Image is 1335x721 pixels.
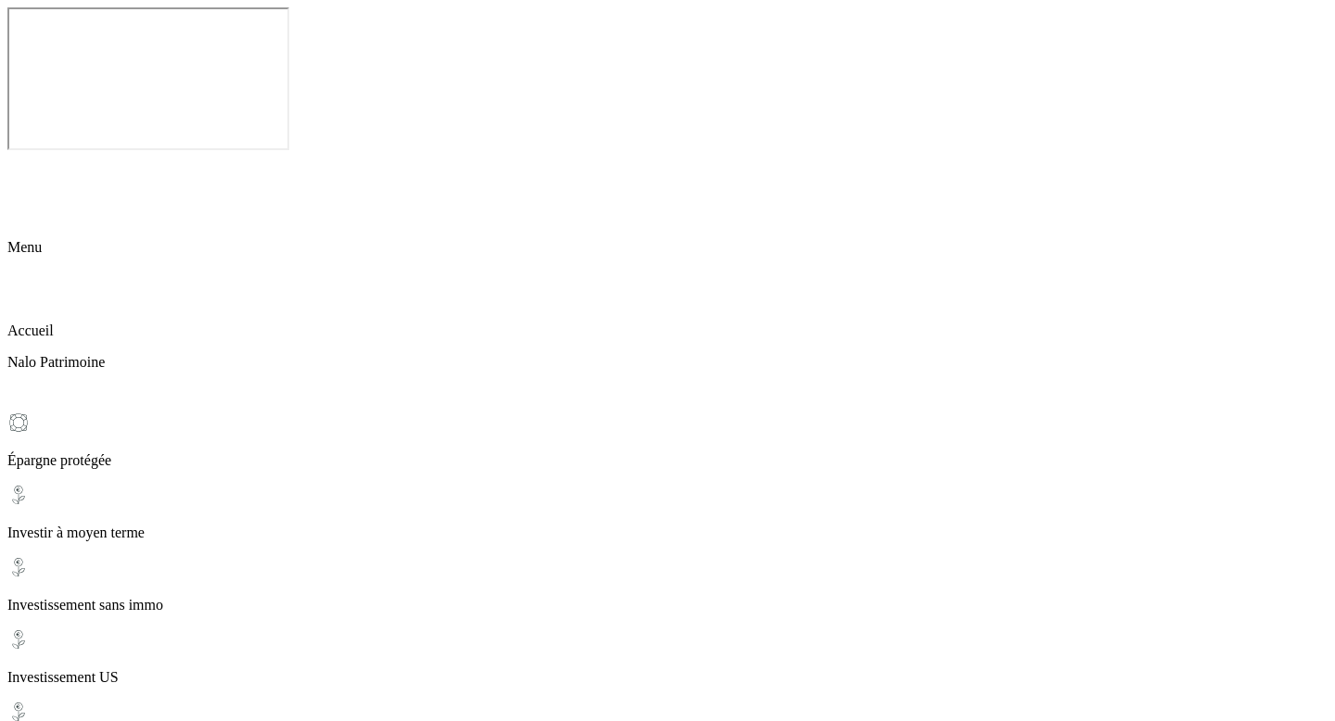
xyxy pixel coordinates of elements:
[7,239,42,255] span: Menu
[7,628,1328,686] div: Investissement US
[7,323,1328,339] p: Accueil
[7,354,1328,371] p: Nalo Patrimoine
[7,525,1328,541] p: Investir à moyen terme
[7,411,1328,469] div: Épargne protégée
[7,484,1328,541] div: Investir à moyen terme
[7,452,1328,469] p: Épargne protégée
[7,556,1328,613] div: Investissement sans immo
[7,282,1328,339] div: Accueil
[7,597,1328,613] p: Investissement sans immo
[7,669,1328,686] p: Investissement US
